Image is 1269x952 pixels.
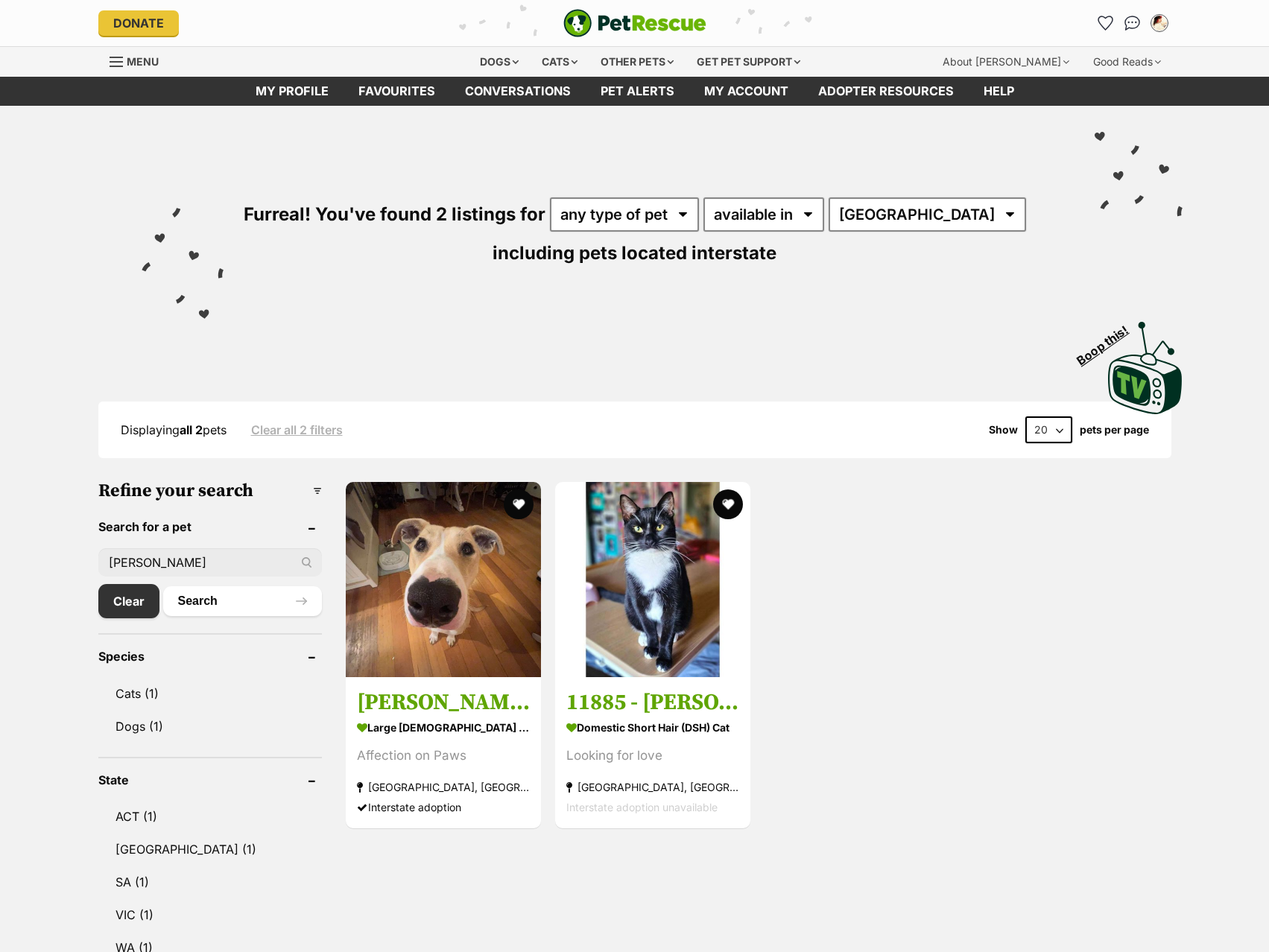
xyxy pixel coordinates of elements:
[357,688,530,717] h3: [PERSON_NAME]
[1121,11,1145,35] a: Conversations
[98,650,322,663] header: Species
[563,9,706,37] img: logo-e224e6f780fb5917bec1dbf3a21bbac754714ae5b6737aabdf751b685950b380.svg
[713,489,743,519] button: favourite
[590,47,684,77] div: Other pets
[98,801,322,832] a: ACT (1)
[98,866,322,898] a: SA (1)
[244,203,545,225] span: Furreal! You've found 2 listings for
[1148,11,1171,35] button: My account
[586,77,689,106] a: Pet alerts
[110,47,169,74] a: Menu
[1094,11,1118,35] a: Favourites
[555,677,750,828] a: 11885 - [PERSON_NAME] Domestic Short Hair (DSH) Cat Looking for love [GEOGRAPHIC_DATA], [GEOGRAPH...
[357,777,530,797] strong: [GEOGRAPHIC_DATA], [GEOGRAPHIC_DATA]
[98,773,322,787] header: State
[969,77,1029,106] a: Help
[803,77,969,106] a: Adopter resources
[1108,322,1183,414] img: PetRescue TV logo
[98,548,322,577] input: Toby
[357,797,530,817] div: Interstate adoption
[689,77,803,106] a: My account
[98,834,322,865] a: [GEOGRAPHIC_DATA] (1)
[98,711,322,742] a: Dogs (1)
[1108,308,1183,417] a: Boop this!
[1152,16,1167,31] img: Jessica Morgan profile pic
[531,47,588,77] div: Cats
[357,746,530,766] div: Affection on Paws
[344,77,450,106] a: Favourites
[566,801,718,813] span: Interstate adoption unavailable
[566,717,739,738] strong: Domestic Short Hair (DSH) Cat
[504,489,534,519] button: favourite
[493,242,776,264] span: including pets located interstate
[98,899,322,930] a: VIC (1)
[98,678,322,709] a: Cats (1)
[346,677,541,828] a: [PERSON_NAME] large [DEMOGRAPHIC_DATA] Dog Affection on Paws [GEOGRAPHIC_DATA], [GEOGRAPHIC_DATA]...
[357,717,530,738] strong: large [DEMOGRAPHIC_DATA] Dog
[1080,424,1149,436] label: pets per page
[932,47,1080,77] div: About [PERSON_NAME]
[989,424,1018,436] span: Show
[180,422,203,437] strong: all 2
[98,480,322,501] h3: Refine your search
[98,10,179,36] a: Donate
[98,584,159,618] a: Clear
[566,746,739,766] div: Looking for love
[1074,314,1142,367] span: Boop this!
[469,47,529,77] div: Dogs
[566,688,739,717] h3: 11885 - [PERSON_NAME]
[127,55,159,68] span: Menu
[1124,16,1140,31] img: chat-41dd97257d64d25036548639549fe6c8038ab92f7586957e7f3b1b290dea8141.svg
[1083,47,1171,77] div: Good Reads
[346,482,541,677] img: Cordelia - Bull Arab Dog
[121,422,227,437] span: Displaying pets
[566,777,739,797] strong: [GEOGRAPHIC_DATA], [GEOGRAPHIC_DATA]
[241,77,344,106] a: My profile
[563,9,706,37] a: PetRescue
[450,77,586,106] a: conversations
[555,482,750,677] img: 11885 - Cordelia - Domestic Short Hair (DSH) Cat
[251,423,343,437] a: Clear all 2 filters
[98,520,322,533] header: Search for a pet
[163,586,322,616] button: Search
[686,47,811,77] div: Get pet support
[1094,11,1171,35] ul: Account quick links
